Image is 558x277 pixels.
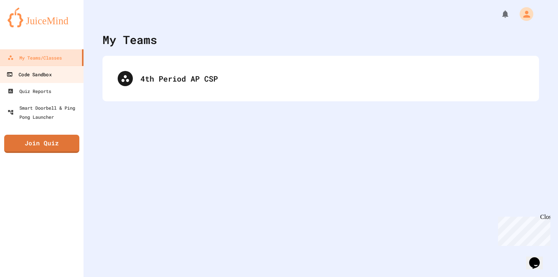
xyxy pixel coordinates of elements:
div: 4th Period AP CSP [110,63,531,94]
iframe: chat widget [495,214,550,246]
div: My Teams/Classes [8,53,62,62]
div: My Account [512,5,535,23]
div: My Teams [102,31,157,48]
div: My Notifications [487,8,512,20]
div: Chat with us now!Close [3,3,52,48]
div: 4th Period AP CSP [140,73,524,84]
img: logo-orange.svg [8,8,76,27]
div: Quiz Reports [8,87,51,96]
div: Code Sandbox [6,70,51,79]
div: Smart Doorbell & Ping Pong Launcher [8,103,80,121]
iframe: chat widget [526,247,550,269]
a: Join Quiz [4,135,79,153]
